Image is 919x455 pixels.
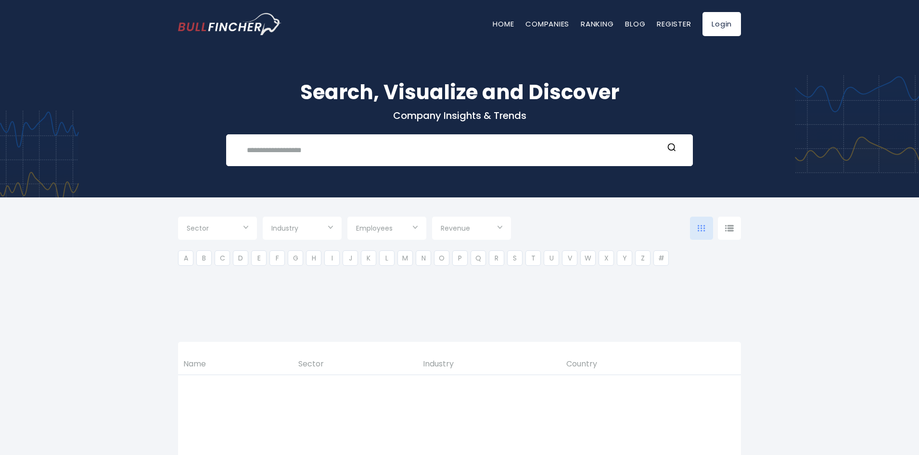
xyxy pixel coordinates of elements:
li: T [525,250,541,266]
li: M [397,250,413,266]
input: Selection [356,221,418,238]
img: icon-comp-list-view.svg [725,225,734,232]
li: V [562,250,577,266]
p: Company Insights & Trends [178,109,741,122]
li: C [215,250,230,266]
li: O [434,250,449,266]
li: # [653,250,669,266]
li: L [379,250,395,266]
th: Name [178,354,293,375]
li: G [288,250,303,266]
li: R [489,250,504,266]
li: A [178,250,193,266]
li: Y [617,250,632,266]
li: I [324,250,340,266]
span: Industry [271,224,298,233]
button: Search [665,143,678,155]
li: Q [471,250,486,266]
img: bullfincher logo [178,13,281,35]
li: B [196,250,212,266]
a: Companies [525,19,569,29]
li: X [599,250,614,266]
input: Selection [187,221,248,238]
a: Home [493,19,514,29]
a: Blog [625,19,645,29]
li: E [251,250,267,266]
li: F [269,250,285,266]
h1: Search, Visualize and Discover [178,77,741,107]
input: Selection [271,221,333,238]
th: Sector [293,354,418,375]
li: W [580,250,596,266]
li: P [452,250,468,266]
li: U [544,250,559,266]
th: Industry [418,354,561,375]
span: Sector [187,224,209,233]
input: Selection [441,221,502,238]
li: Z [635,250,651,266]
a: Register [657,19,691,29]
li: K [361,250,376,266]
span: Revenue [441,224,470,233]
a: Login [702,12,741,36]
li: J [343,250,358,266]
li: N [416,250,431,266]
a: Go to homepage [178,13,281,35]
a: Ranking [581,19,613,29]
li: S [507,250,523,266]
img: icon-comp-grid.svg [698,225,705,232]
li: H [306,250,321,266]
li: D [233,250,248,266]
span: Employees [356,224,393,233]
th: Country [561,354,704,375]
